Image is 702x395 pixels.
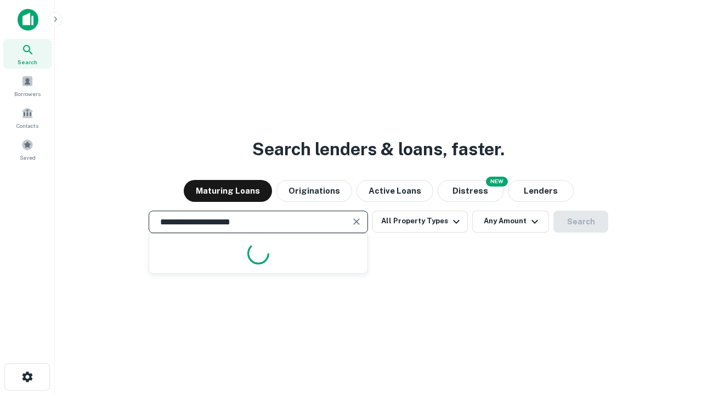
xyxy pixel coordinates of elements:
button: Search distressed loans with lien and other non-mortgage details. [438,180,503,202]
button: Lenders [508,180,574,202]
button: Any Amount [472,211,549,233]
span: Saved [20,153,36,162]
a: Search [3,39,52,69]
span: Search [18,58,37,66]
span: Contacts [16,121,38,130]
button: Maturing Loans [184,180,272,202]
a: Saved [3,134,52,164]
iframe: Chat Widget [647,272,702,325]
span: Borrowers [14,89,41,98]
div: NEW [486,177,508,187]
button: Active Loans [356,180,433,202]
button: Originations [276,180,352,202]
button: All Property Types [372,211,468,233]
a: Contacts [3,103,52,132]
img: capitalize-icon.png [18,9,38,31]
a: Borrowers [3,71,52,100]
button: Clear [349,214,364,229]
h3: Search lenders & loans, faster. [252,136,505,162]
